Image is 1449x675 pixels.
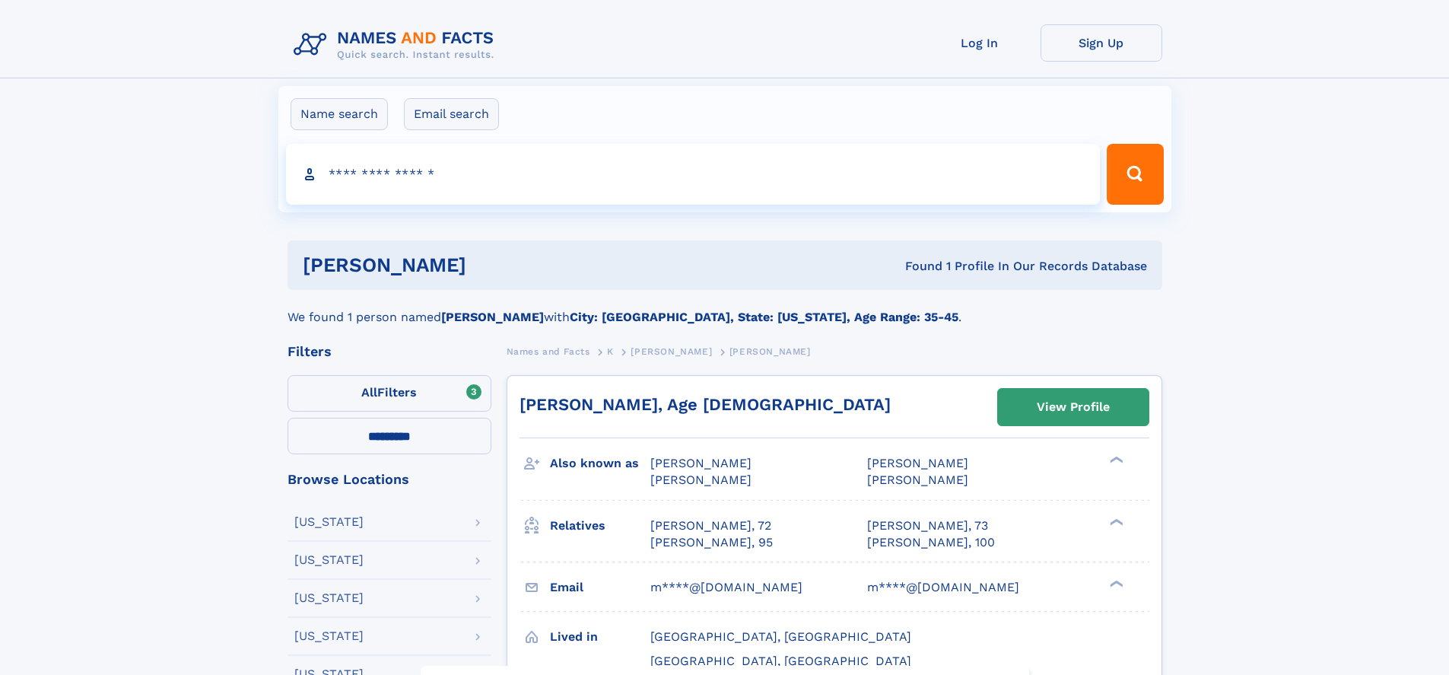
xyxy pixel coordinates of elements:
[286,144,1101,205] input: search input
[650,473,752,487] span: [PERSON_NAME]
[520,395,891,414] a: [PERSON_NAME], Age [DEMOGRAPHIC_DATA]
[550,624,650,650] h3: Lived in
[294,554,364,566] div: [US_STATE]
[919,24,1041,62] a: Log In
[650,629,911,644] span: [GEOGRAPHIC_DATA], [GEOGRAPHIC_DATA]
[361,385,377,400] span: All
[650,456,752,470] span: [PERSON_NAME]
[607,342,614,361] a: K
[404,98,499,130] label: Email search
[650,517,771,534] a: [PERSON_NAME], 72
[1037,390,1110,425] div: View Profile
[441,310,544,324] b: [PERSON_NAME]
[303,256,686,275] h1: [PERSON_NAME]
[294,592,364,604] div: [US_STATE]
[1041,24,1162,62] a: Sign Up
[1107,144,1163,205] button: Search Button
[685,258,1147,275] div: Found 1 Profile In Our Records Database
[1106,455,1124,465] div: ❯
[650,654,911,668] span: [GEOGRAPHIC_DATA], [GEOGRAPHIC_DATA]
[650,534,773,551] a: [PERSON_NAME], 95
[550,513,650,539] h3: Relatives
[867,473,968,487] span: [PERSON_NAME]
[288,24,507,65] img: Logo Names and Facts
[570,310,958,324] b: City: [GEOGRAPHIC_DATA], State: [US_STATE], Age Range: 35-45
[294,516,364,528] div: [US_STATE]
[288,345,491,358] div: Filters
[291,98,388,130] label: Name search
[288,473,491,486] div: Browse Locations
[288,375,491,412] label: Filters
[294,630,364,642] div: [US_STATE]
[729,346,811,357] span: [PERSON_NAME]
[631,342,712,361] a: [PERSON_NAME]
[550,575,650,600] h3: Email
[998,389,1149,425] a: View Profile
[867,517,988,534] a: [PERSON_NAME], 73
[288,290,1162,326] div: We found 1 person named with .
[867,456,968,470] span: [PERSON_NAME]
[1106,517,1124,527] div: ❯
[631,346,712,357] span: [PERSON_NAME]
[867,534,995,551] a: [PERSON_NAME], 100
[507,342,590,361] a: Names and Facts
[550,451,650,476] h3: Also known as
[607,346,614,357] span: K
[1106,578,1124,588] div: ❯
